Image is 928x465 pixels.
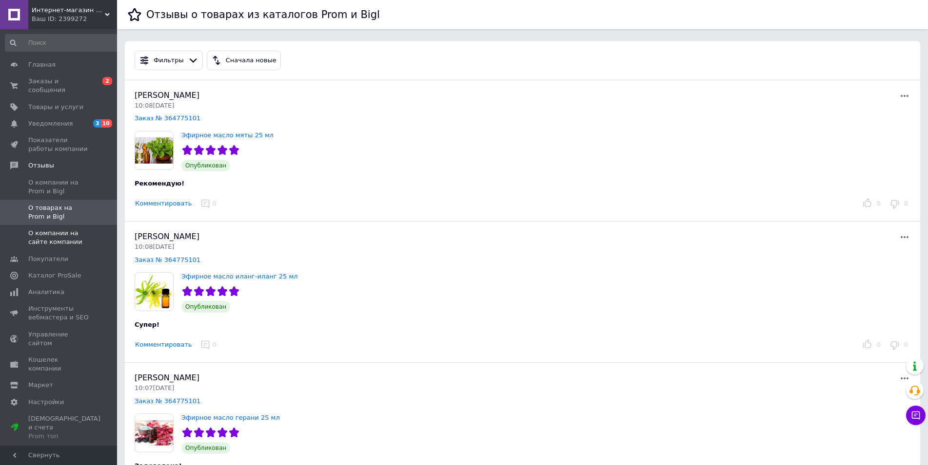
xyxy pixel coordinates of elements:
[28,77,90,94] span: Заказы и сообщения
[28,381,53,390] span: Маркет
[28,229,90,246] span: О компании на сайте компании
[28,304,90,322] span: Инструменты вебмастера и SEO
[28,432,100,441] div: Prom топ
[135,91,199,100] span: [PERSON_NAME]
[207,51,281,70] button: Сначала новые
[102,77,112,85] span: 2
[181,414,280,421] a: Эфирное масло герани 25 мл
[135,384,174,391] span: 10:07[DATE]
[135,243,174,250] span: 10:08[DATE]
[181,301,230,313] span: Опубликован
[135,273,173,311] img: Эфирное масло иланг-иланг 25 мл
[135,114,200,122] a: Заказ № 364775101
[135,256,200,263] a: Заказ № 364775101
[28,60,56,69] span: Главная
[28,355,90,373] span: Кошелек компании
[135,199,192,209] button: Комментировать
[28,414,100,441] span: [DEMOGRAPHIC_DATA] и счета
[135,340,192,350] button: Комментировать
[135,321,159,328] span: Супер!
[28,288,64,297] span: Аналитика
[28,398,64,407] span: Настройки
[135,51,203,70] button: Фильтры
[28,330,90,348] span: Управление сайтом
[135,397,200,405] a: Заказ № 364775101
[93,119,101,128] span: 3
[224,56,278,66] div: Сначала новые
[135,414,173,452] img: Эфирное масло герани 25 мл
[135,180,184,187] span: Рекомендую!
[28,136,90,153] span: Показатели работы компании
[181,273,298,280] a: Эфирное масло иланг-иланг 25 мл
[32,6,105,15] span: Интернет-магазин "FreshOil"
[181,131,274,139] a: Эфирное масло мяты 25 мл
[28,119,73,128] span: Уведомления
[28,255,68,263] span: Покупатели
[135,102,174,109] span: 10:08[DATE]
[28,271,81,280] span: Каталог ProSale
[28,161,54,170] span: Отзывы
[181,442,230,454] span: Опубликован
[181,160,230,171] span: Опубликован
[28,103,83,112] span: Товары и услуги
[135,232,199,241] span: [PERSON_NAME]
[5,34,120,52] input: Поиск
[152,56,186,66] div: Фильтры
[906,406,926,425] button: Чат с покупателем
[101,119,112,128] span: 10
[135,373,199,382] span: [PERSON_NAME]
[28,178,90,196] span: О компании на Prom и Bigl
[135,131,173,169] img: Эфирное масло мяты 25 мл
[28,204,90,221] span: О товарах на Prom и Bigl
[146,9,380,20] h1: Отзывы о товарах из каталогов Prom и Bigl
[32,15,117,23] div: Ваш ID: 2399272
